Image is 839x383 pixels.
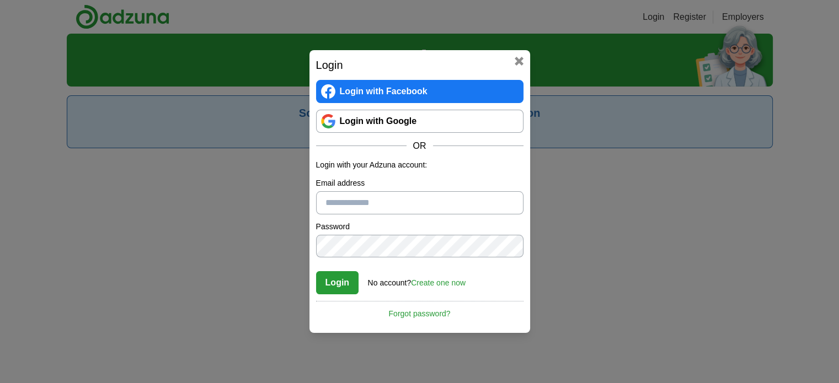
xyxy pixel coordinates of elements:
p: Login with your Adzuna account: [316,159,523,171]
a: Login with Facebook [316,80,523,103]
label: Password [316,221,523,233]
span: OR [407,139,433,153]
a: Forgot password? [316,301,523,320]
a: Create one now [411,278,466,287]
a: Login with Google [316,110,523,133]
div: No account? [368,271,466,289]
h2: Login [316,57,523,73]
label: Email address [316,177,523,189]
button: Login [316,271,359,294]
